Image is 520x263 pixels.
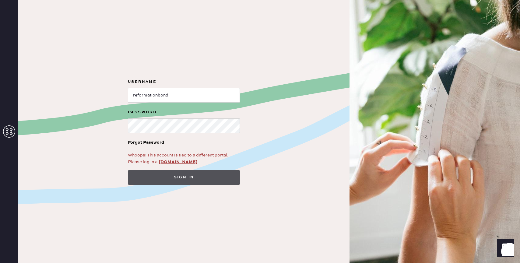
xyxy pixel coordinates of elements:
[128,152,240,165] div: Whoops! This account is tied to a different portal. Please log in at .
[128,133,164,152] a: Forgot Password
[128,109,240,116] label: Password
[128,170,240,185] button: Sign in
[128,78,240,86] label: Username
[491,236,517,262] iframe: Front Chat
[159,159,197,165] a: [DOMAIN_NAME]
[128,88,240,103] input: e.g. john@doe.com
[128,139,164,146] div: Forgot Password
